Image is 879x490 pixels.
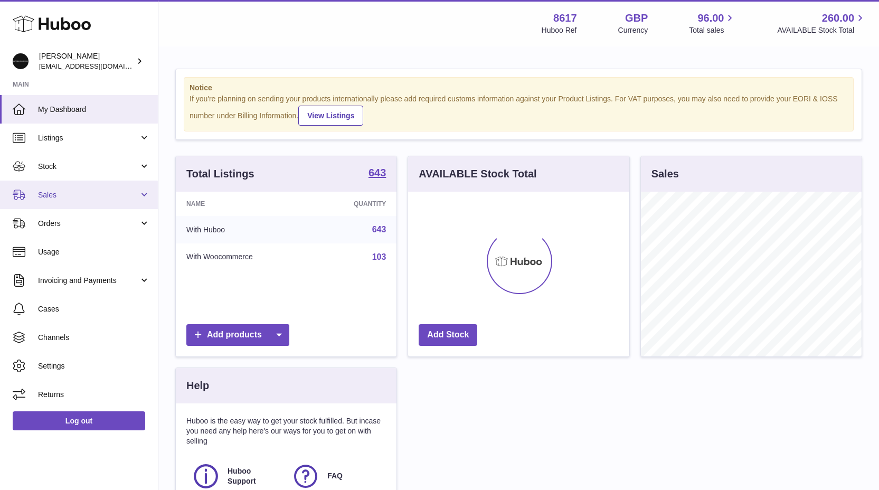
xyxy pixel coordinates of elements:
[39,62,155,70] span: [EMAIL_ADDRESS][DOMAIN_NAME]
[38,190,139,200] span: Sales
[689,11,736,35] a: 96.00 Total sales
[38,162,139,172] span: Stock
[13,411,145,430] a: Log out
[186,379,209,393] h3: Help
[777,11,866,35] a: 260.00 AVAILABLE Stock Total
[38,105,150,115] span: My Dashboard
[176,243,313,271] td: With Woocommerce
[38,333,150,343] span: Channels
[186,324,289,346] a: Add products
[39,51,134,71] div: [PERSON_NAME]
[651,167,679,181] h3: Sales
[822,11,854,25] span: 260.00
[777,25,866,35] span: AVAILABLE Stock Total
[186,416,386,446] p: Huboo is the easy way to get your stock fulfilled. But incase you need any help here's our ways f...
[368,167,386,178] strong: 643
[625,11,648,25] strong: GBP
[327,471,343,481] span: FAQ
[419,167,536,181] h3: AVAILABLE Stock Total
[176,192,313,216] th: Name
[190,83,848,93] strong: Notice
[298,106,363,126] a: View Listings
[190,94,848,126] div: If you're planning on sending your products internationally please add required customs informati...
[697,11,724,25] span: 96.00
[38,390,150,400] span: Returns
[38,133,139,143] span: Listings
[368,167,386,180] a: 643
[38,247,150,257] span: Usage
[38,219,139,229] span: Orders
[38,361,150,371] span: Settings
[419,324,477,346] a: Add Stock
[372,225,386,234] a: 643
[38,304,150,314] span: Cases
[553,11,577,25] strong: 8617
[38,276,139,286] span: Invoicing and Payments
[313,192,397,216] th: Quantity
[176,216,313,243] td: With Huboo
[228,466,280,486] span: Huboo Support
[618,25,648,35] div: Currency
[186,167,254,181] h3: Total Listings
[542,25,577,35] div: Huboo Ref
[13,53,29,69] img: hello@alfredco.com
[689,25,736,35] span: Total sales
[372,252,386,261] a: 103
